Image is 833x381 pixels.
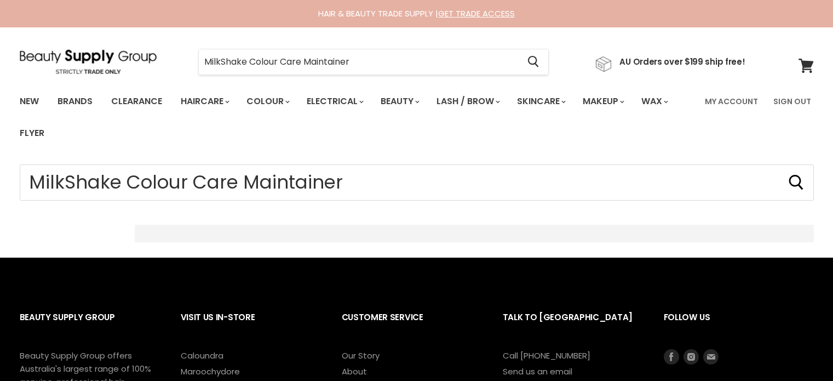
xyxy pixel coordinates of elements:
[342,350,380,361] a: Our Story
[575,90,631,113] a: Makeup
[6,86,828,149] nav: Main
[103,90,170,113] a: Clearance
[633,90,675,113] a: Wax
[503,304,642,349] h2: Talk to [GEOGRAPHIC_DATA]
[698,90,765,113] a: My Account
[49,90,101,113] a: Brands
[20,304,159,349] h2: Beauty Supply Group
[12,90,47,113] a: New
[199,49,519,75] input: Search
[509,90,572,113] a: Skincare
[519,49,548,75] button: Search
[20,164,814,201] input: Search
[6,8,828,19] div: HAIR & BEAUTY TRADE SUPPLY |
[664,304,814,349] h2: Follow us
[342,366,367,377] a: About
[181,350,223,361] a: Caloundra
[298,90,370,113] a: Electrical
[372,90,426,113] a: Beauty
[428,90,507,113] a: Lash / Brow
[181,366,240,377] a: Maroochydore
[198,49,549,75] form: Product
[20,164,814,201] form: Product
[778,329,822,370] iframe: Gorgias live chat messenger
[173,90,236,113] a: Haircare
[12,86,698,149] ul: Main menu
[788,174,805,191] button: Search
[503,366,572,377] a: Send us an email
[181,304,320,349] h2: Visit Us In-Store
[342,304,481,349] h2: Customer Service
[12,122,53,145] a: Flyer
[238,90,296,113] a: Colour
[438,8,515,19] a: GET TRADE ACCESS
[503,350,590,361] a: Call [PHONE_NUMBER]
[767,90,818,113] a: Sign Out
